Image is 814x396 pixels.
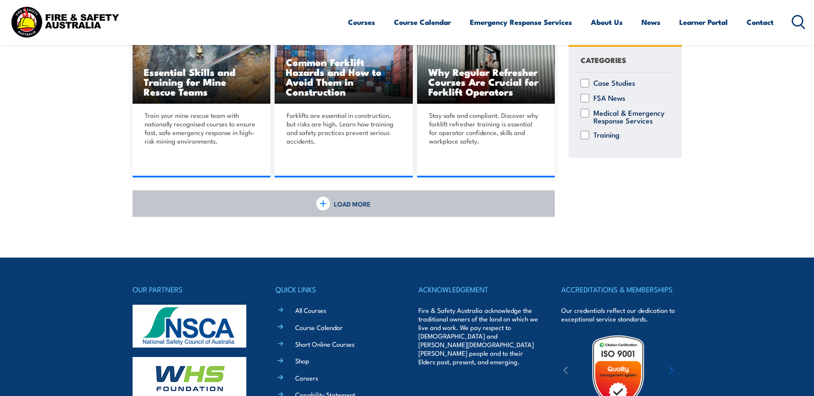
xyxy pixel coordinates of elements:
[428,67,544,96] h3: Why Regular Refresher Courses Are Crucial for Forklift Operators
[656,357,731,387] img: ewpa-logo
[287,111,398,145] p: Forklifts are essential in construction, but risks are high. Learn how training and safety practi...
[470,11,572,33] a: Emergency Response Services
[581,54,626,66] h4: CATEGORIES
[679,11,728,33] a: Learner Portal
[295,356,309,365] a: Shop
[429,111,541,145] p: Stay safe and compliant. Discover why forklift refresher training is essential for operator confi...
[593,94,625,102] label: FSA News
[417,27,555,104] img: pexels-tiger-lily-4487423
[275,27,413,104] img: pexels-aan-amrin-383798812-14801547
[133,27,271,104] img: pexels-tomfisk-2101135
[334,200,371,208] span: LOAD MORE
[348,11,375,33] a: Courses
[295,373,318,382] a: Careers
[561,283,681,295] h4: ACCREDITATIONS & MEMBERSHIPS
[591,11,623,33] a: About Us
[133,27,271,104] a: Essential Skills and Training for Mine Rescue Teams
[145,111,256,145] p: Train your mine rescue team with nationally recognised courses to ensure fast, safe emergency res...
[593,131,620,139] label: Training
[593,109,669,124] label: Medical & Emergency Response Services
[133,283,253,295] h4: OUR PARTNERS
[561,306,681,323] p: Our credentials reflect our dedication to exceptional service standards.
[295,306,326,315] a: All Courses
[286,57,402,96] h3: Common Forklift Hazards and How to Avoid Them in Construction
[593,79,635,87] label: Case Studies
[275,283,396,295] h4: QUICK LINKS
[144,67,260,96] h3: Essential Skills and Training for Mine Rescue Teams
[418,283,539,295] h4: ACKNOWLEDGEMENT
[295,339,354,348] a: Short Online Courses
[295,323,343,332] a: Course Calendar
[417,27,555,104] a: Why Regular Refresher Courses Are Crucial for Forklift Operators
[133,190,555,217] a: LOAD MORE
[394,11,451,33] a: Course Calendar
[418,306,539,366] p: Fire & Safety Australia acknowledge the traditional owners of the land on which we live and work....
[275,27,413,104] a: Common Forklift Hazards and How to Avoid Them in Construction
[133,305,246,348] img: nsca-logo-footer
[747,11,774,33] a: Contact
[642,11,660,33] a: News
